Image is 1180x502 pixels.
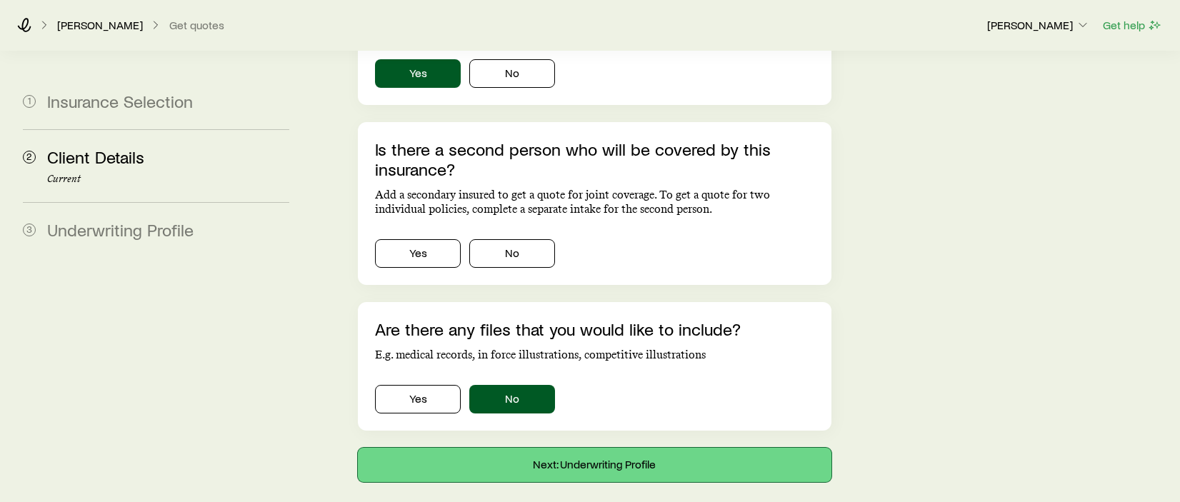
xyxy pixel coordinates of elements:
[358,448,831,482] button: Next: Underwriting Profile
[375,239,461,268] button: Yes
[47,91,193,111] span: Insurance Selection
[469,239,555,268] button: No
[23,224,36,236] span: 3
[986,17,1091,34] button: [PERSON_NAME]
[23,95,36,108] span: 1
[375,385,461,413] button: Yes
[375,59,461,88] button: Yes
[469,59,555,88] button: No
[1102,17,1163,34] button: Get help
[169,19,225,32] button: Get quotes
[375,188,814,216] p: Add a secondary insured to get a quote for joint coverage. To get a quote for two individual poli...
[57,18,143,32] p: [PERSON_NAME]
[375,348,814,362] p: E.g. medical records, in force illustrations, competitive illustrations
[47,174,289,185] p: Current
[987,18,1090,32] p: [PERSON_NAME]
[47,146,144,167] span: Client Details
[469,385,555,413] button: No
[47,219,194,240] span: Underwriting Profile
[375,319,814,339] p: Are there any files that you would like to include?
[23,151,36,164] span: 2
[375,139,814,179] p: Is there a second person who will be covered by this insurance?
